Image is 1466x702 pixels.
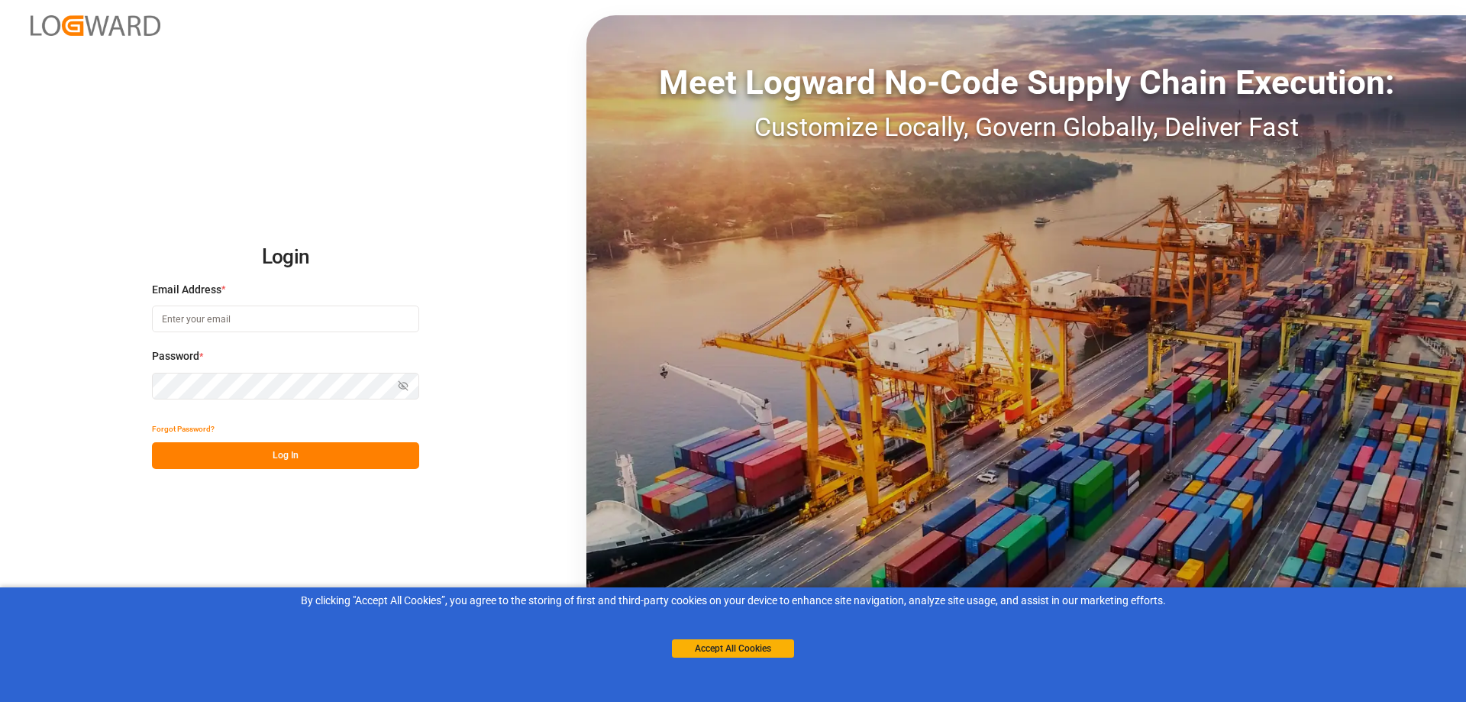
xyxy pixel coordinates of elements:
span: Password [152,348,199,364]
input: Enter your email [152,306,419,332]
h2: Login [152,233,419,282]
button: Log In [152,442,419,469]
div: By clicking "Accept All Cookies”, you agree to the storing of first and third-party cookies on yo... [11,593,1455,609]
span: Email Address [152,282,221,298]
div: Meet Logward No-Code Supply Chain Execution: [586,57,1466,108]
img: Logward_new_orange.png [31,15,160,36]
div: Customize Locally, Govern Globally, Deliver Fast [586,108,1466,147]
button: Forgot Password? [152,416,215,442]
button: Accept All Cookies [672,639,794,658]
